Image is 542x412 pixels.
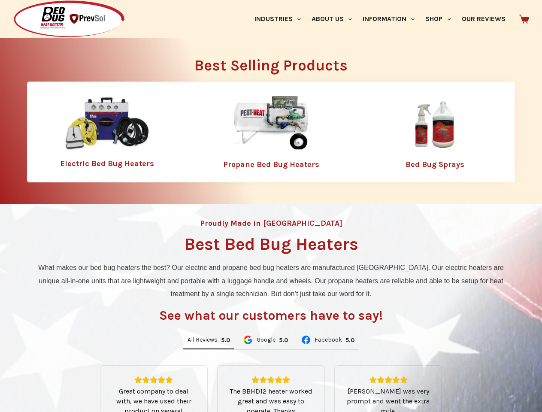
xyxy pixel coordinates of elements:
[228,376,314,384] div: Rating: 5.0 out of 5
[279,336,288,344] div: Rating: 5.0 out of 5
[406,160,464,169] a: Bed Bug Sprays
[60,159,154,168] a: Electric Bed Bug Heaters
[200,219,342,227] h4: Proudly Made in [GEOGRAPHIC_DATA]
[184,236,358,253] h1: Best Bed Bug Heaters
[27,58,515,73] h2: Best Selling Products
[221,336,230,344] div: 5.0
[345,336,354,344] div: 5.0
[315,337,342,343] span: Facebook
[345,336,354,344] div: Rating: 5.0 out of 5
[31,261,511,300] p: What makes our bed bug heaters the best? Our electric and propane bed bug heaters are manufacture...
[223,160,319,169] a: Propane Bed Bug Heaters
[7,3,33,29] button: Open LiveChat chat widget
[279,336,288,344] div: 5.0
[345,376,431,384] div: Rating: 5.0 out of 5
[159,309,383,322] h3: See what our customers have to say!
[221,336,230,344] div: Rating: 5.0 out of 5
[257,337,276,343] span: Google
[188,337,218,343] span: All Reviews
